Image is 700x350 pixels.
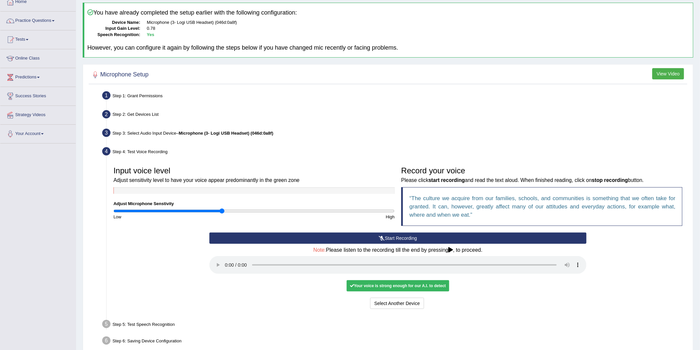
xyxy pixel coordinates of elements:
[179,131,273,136] b: Microphone (3- Logi USB Headset) (046d:0a8f)
[401,177,644,183] small: Please click and read the text aloud. When finished reading, click on button.
[428,177,465,183] b: start recording
[87,20,140,26] dt: Device Name:
[99,318,690,332] div: Step 5: Test Speech Recognition
[0,125,76,141] a: Your Account
[0,87,76,104] a: Success Stories
[370,298,424,309] button: Select Another Device
[401,166,682,184] h3: Record your voice
[0,106,76,122] a: Strategy Videos
[99,145,690,160] div: Step 4: Test Voice Recording
[87,9,690,16] h4: You have already completed the setup earlier with the following configuration:
[410,195,676,218] q: The culture we acquire from our families, schools, and communities is something that we often tak...
[87,25,140,32] dt: Input Gain Level:
[110,214,254,220] div: Low
[99,127,690,141] div: Step 3: Select Audio Input Device
[99,108,690,123] div: Step 2: Get Devices List
[254,214,398,220] div: High
[113,200,174,207] label: Adjust Microphone Senstivity
[209,247,587,253] h4: Please listen to the recording till the end by pressing , to proceed.
[347,280,449,291] div: Your voice is strong enough for our A.I. to detect
[147,32,154,37] b: Yes
[0,30,76,47] a: Tests
[652,68,684,79] button: View Video
[0,49,76,66] a: Online Class
[147,20,690,26] dd: Microphone (3- Logi USB Headset) (046d:0a8f)
[113,166,395,184] h3: Input voice level
[0,12,76,28] a: Practice Questions
[90,70,149,80] h2: Microphone Setup
[113,177,300,183] small: Adjust sensitivity level to have your voice appear predominantly in the green zone
[99,89,690,104] div: Step 1: Grant Permissions
[87,45,690,51] h4: However, you can configure it again by following the steps below if you have changed mic recently...
[209,233,587,244] button: Start Recording
[147,25,690,32] dd: 0.78
[592,177,628,183] b: stop recording
[0,68,76,85] a: Predictions
[313,247,326,253] span: Note:
[87,32,140,38] dt: Speech Recognition:
[176,131,273,136] span: –
[99,334,690,349] div: Step 6: Saving Device Configuration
